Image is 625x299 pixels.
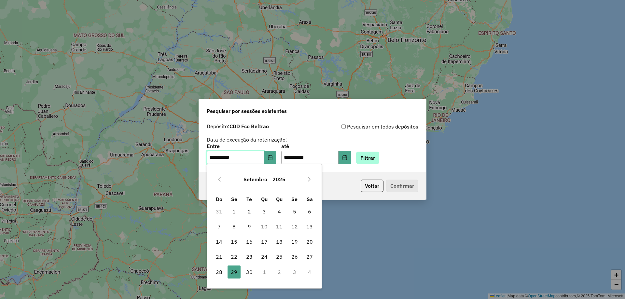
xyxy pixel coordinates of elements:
td: 15 [227,234,242,249]
span: 6 [303,205,316,218]
div: Choose Date [207,164,322,289]
td: 23 [242,249,257,264]
span: 4 [273,205,286,218]
strong: CDD Fco Beltrao [229,123,269,129]
td: 27 [302,249,317,264]
button: Previous Month [214,174,225,184]
td: 22 [227,249,242,264]
td: 14 [212,234,227,249]
span: 14 [213,235,226,248]
td: 29 [227,264,242,279]
button: Choose Date [339,151,351,164]
td: 20 [302,234,317,249]
span: 24 [258,250,271,263]
span: Sa [307,196,313,202]
td: 30 [242,264,257,279]
span: Pesquisar por sessões existentes [207,107,287,115]
td: 4 [272,204,287,219]
label: Depósito: [207,122,269,130]
td: 1 [227,204,242,219]
span: 8 [228,220,241,233]
span: 9 [243,220,256,233]
span: 25 [273,250,286,263]
span: 11 [273,220,286,233]
td: 4 [302,264,317,279]
span: 26 [288,250,301,263]
button: Choose Date [264,151,276,164]
span: 2 [243,205,256,218]
div: Pesquisar em todos depósitos [312,123,418,130]
button: Choose Year [270,171,288,187]
span: 17 [258,235,271,248]
td: 2 [272,264,287,279]
td: 2 [242,204,257,219]
td: 24 [257,249,272,264]
td: 11 [272,219,287,234]
button: Filtrar [356,152,379,164]
td: 7 [212,219,227,234]
td: 12 [287,219,302,234]
span: 10 [258,220,271,233]
span: 29 [228,265,241,279]
span: 20 [303,235,316,248]
span: 1 [228,205,241,218]
span: Te [246,196,252,202]
td: 13 [302,219,317,234]
span: 23 [243,250,256,263]
td: 17 [257,234,272,249]
td: 3 [287,264,302,279]
td: 18 [272,234,287,249]
span: 22 [228,250,241,263]
button: Voltar [361,180,383,192]
label: até [281,142,351,150]
td: 31 [212,204,227,219]
span: 12 [288,220,301,233]
label: Data de execução da roteirização: [207,136,287,143]
td: 9 [242,219,257,234]
button: Next Month [304,174,314,184]
td: 25 [272,249,287,264]
td: 28 [212,264,227,279]
td: 26 [287,249,302,264]
span: Do [216,196,222,202]
span: 28 [213,265,226,279]
span: 13 [303,220,316,233]
span: 7 [213,220,226,233]
td: 21 [212,249,227,264]
span: Se [231,196,237,202]
span: Se [291,196,298,202]
span: Qu [261,196,268,202]
td: 3 [257,204,272,219]
span: 15 [228,235,241,248]
td: 8 [227,219,242,234]
span: 19 [288,235,301,248]
span: 5 [288,205,301,218]
td: 5 [287,204,302,219]
td: 16 [242,234,257,249]
span: 27 [303,250,316,263]
span: Qu [276,196,283,202]
span: 30 [243,265,256,279]
td: 6 [302,204,317,219]
button: Choose Month [241,171,270,187]
span: 3 [258,205,271,218]
span: 21 [213,250,226,263]
span: 18 [273,235,286,248]
span: 16 [243,235,256,248]
td: 1 [257,264,272,279]
td: 19 [287,234,302,249]
label: Entre [207,142,276,150]
td: 10 [257,219,272,234]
